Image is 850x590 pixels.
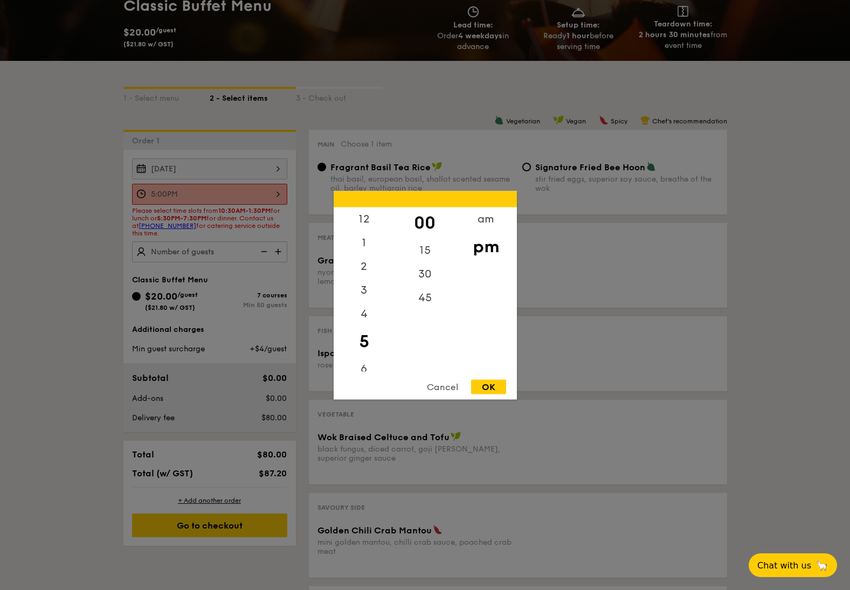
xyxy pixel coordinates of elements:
[334,325,395,357] div: 5
[334,231,395,254] div: 1
[334,207,395,231] div: 12
[334,254,395,278] div: 2
[749,553,837,577] button: Chat with us🦙
[334,357,395,380] div: 6
[395,262,455,286] div: 30
[455,231,516,262] div: pm
[455,207,516,231] div: am
[816,559,828,572] span: 🦙
[757,560,811,571] span: Chat with us
[395,207,455,238] div: 00
[395,286,455,309] div: 45
[416,379,469,394] div: Cancel
[471,379,506,394] div: OK
[334,302,395,325] div: 4
[395,238,455,262] div: 15
[334,278,395,302] div: 3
